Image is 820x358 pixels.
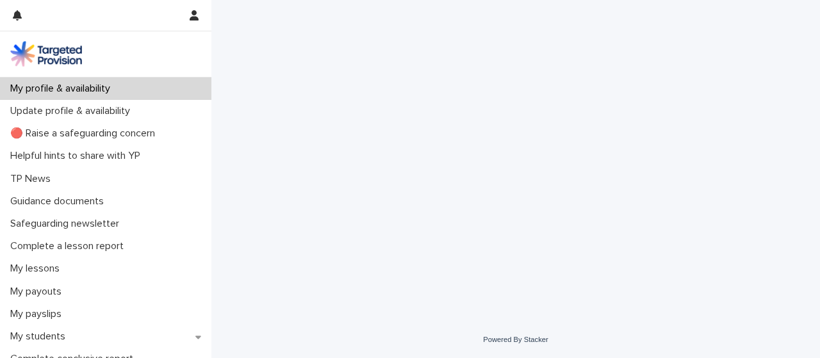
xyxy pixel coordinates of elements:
[5,150,151,162] p: Helpful hints to share with YP
[5,127,165,140] p: 🔴 Raise a safeguarding concern
[5,286,72,298] p: My payouts
[5,173,61,185] p: TP News
[5,195,114,207] p: Guidance documents
[10,41,82,67] img: M5nRWzHhSzIhMunXDL62
[5,105,140,117] p: Update profile & availability
[5,240,134,252] p: Complete a lesson report
[5,330,76,343] p: My students
[5,308,72,320] p: My payslips
[5,83,120,95] p: My profile & availability
[483,336,548,343] a: Powered By Stacker
[5,218,129,230] p: Safeguarding newsletter
[5,263,70,275] p: My lessons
